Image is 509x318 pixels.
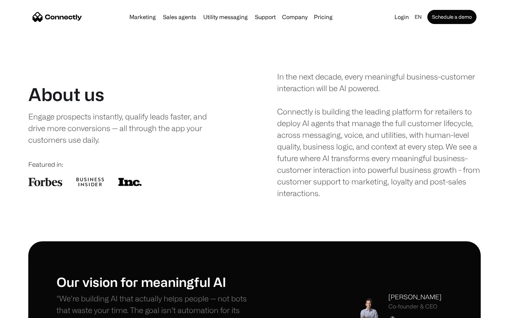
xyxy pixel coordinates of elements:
h1: About us [28,84,104,105]
a: Schedule a demo [427,10,476,24]
a: Support [252,14,279,20]
div: Engage prospects instantly, qualify leads faster, and drive more conversions — all through the ap... [28,111,222,146]
div: [PERSON_NAME] [388,292,441,302]
a: Sales agents [160,14,199,20]
a: Login [392,12,412,22]
div: Featured in: [28,160,232,169]
aside: Language selected: English [7,305,42,316]
a: Utility messaging [200,14,251,20]
div: In the next decade, every meaningful business-customer interaction will be AI powered. Connectly ... [277,71,481,199]
a: Marketing [127,14,159,20]
h1: Our vision for meaningful AI [57,274,255,289]
ul: Language list [14,306,42,316]
div: Company [282,12,308,22]
div: Co-founder & CEO [388,303,441,310]
div: en [415,12,422,22]
a: Pricing [311,14,335,20]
